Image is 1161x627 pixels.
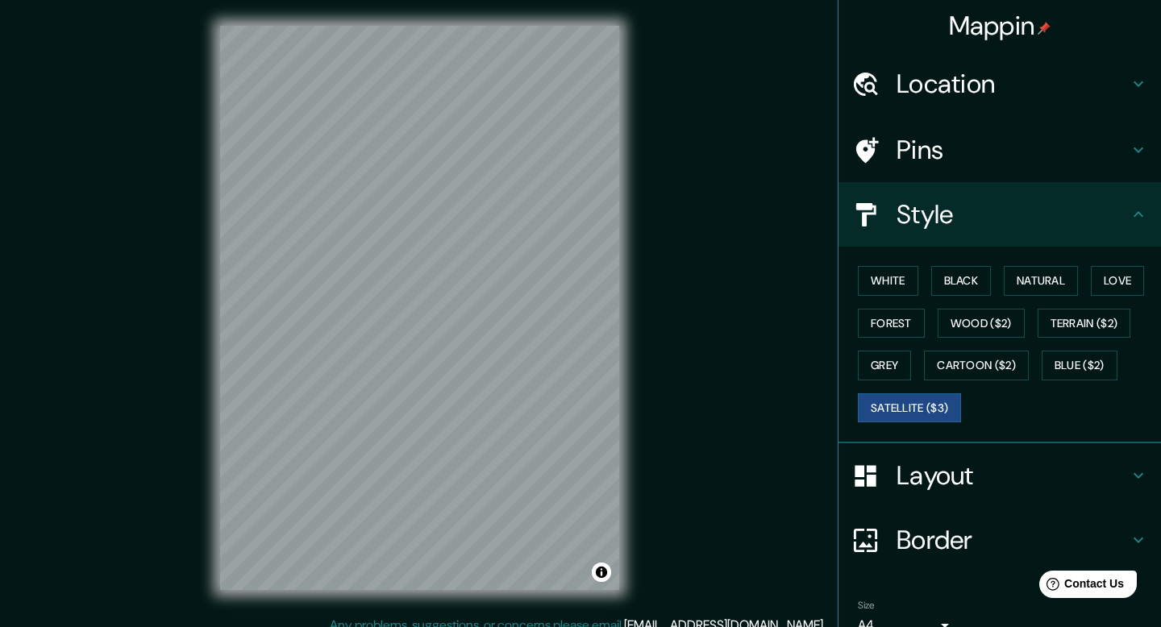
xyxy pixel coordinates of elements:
button: Black [931,266,992,296]
button: Blue ($2) [1042,351,1117,380]
button: Toggle attribution [592,563,611,582]
button: Love [1091,266,1144,296]
div: Border [838,508,1161,572]
h4: Mappin [949,10,1051,42]
button: Cartoon ($2) [924,351,1029,380]
div: Pins [838,118,1161,182]
h4: Border [897,524,1129,556]
button: White [858,266,918,296]
h4: Pins [897,134,1129,166]
button: Wood ($2) [938,309,1025,338]
button: Satellite ($3) [858,393,961,423]
h4: Style [897,198,1129,230]
button: Natural [1004,266,1078,296]
div: Location [838,52,1161,116]
iframe: Help widget launcher [1017,564,1143,609]
img: pin-icon.png [1038,22,1051,35]
h4: Layout [897,459,1129,492]
button: Terrain ($2) [1038,309,1131,338]
label: Size [858,599,875,612]
canvas: Map [220,26,619,590]
button: Forest [858,309,925,338]
h4: Location [897,68,1129,100]
div: Style [838,182,1161,247]
button: Grey [858,351,911,380]
div: Layout [838,443,1161,508]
